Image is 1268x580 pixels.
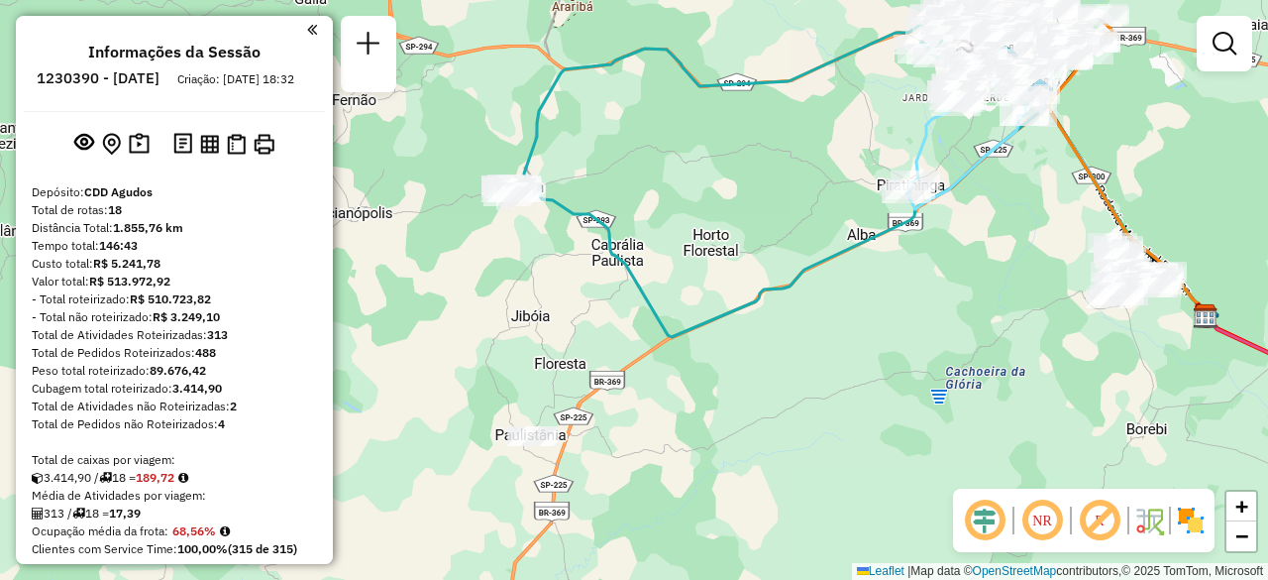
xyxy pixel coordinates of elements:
[84,184,153,199] strong: CDD Agudos
[32,273,317,290] div: Valor total:
[108,202,122,217] strong: 18
[907,564,910,578] span: |
[32,451,317,469] div: Total de caixas por viagem:
[32,380,317,398] div: Cubagem total roteirizado:
[857,564,904,578] a: Leaflet
[307,18,317,41] a: Clique aqui para minimizar o painel
[1193,303,1218,329] img: CDD Agudos
[32,508,44,520] i: Total de Atividades
[1027,77,1053,103] img: 617 UDC Light Bauru
[32,344,317,362] div: Total de Pedidos Roteirizados:
[70,128,98,160] button: Exibir sessão original
[99,472,112,484] i: Total de rotas
[32,183,317,201] div: Depósito:
[218,416,225,431] strong: 4
[109,506,141,521] strong: 17,39
[961,497,1008,544] span: Ocultar deslocamento
[178,472,188,484] i: Meta Caixas/viagem: 262,70 Diferença: -72,98
[1133,505,1165,536] img: Fluxo de ruas
[172,381,222,396] strong: 3.414,90
[32,362,317,380] div: Peso total roteirizado:
[172,523,216,538] strong: 68,56%
[196,130,223,157] button: Visualizar relatório de Roteirização
[1226,522,1256,551] a: Zoom out
[32,219,317,237] div: Distância Total:
[32,472,44,484] i: Cubagem total roteirizado
[32,326,317,344] div: Total de Atividades Roteirizadas:
[32,523,168,538] span: Ocupação média da frota:
[1076,497,1123,544] span: Exibir rótulo
[37,69,159,87] h6: 1230390 - [DATE]
[150,363,206,378] strong: 89.676,42
[230,399,237,413] strong: 2
[32,541,177,556] span: Clientes com Service Time:
[89,274,170,289] strong: R$ 513.972,92
[88,43,261,61] h4: Informações da Sessão
[169,70,302,88] div: Criação: [DATE] 18:32
[32,290,317,308] div: - Total roteirizado:
[223,130,250,159] button: Visualizar Romaneio
[136,470,174,485] strong: 189,72
[1226,492,1256,522] a: Zoom in
[32,505,317,522] div: 313 / 18 =
[72,508,85,520] i: Total de rotas
[153,309,220,324] strong: R$ 3.249,10
[99,238,138,253] strong: 146:43
[32,255,317,273] div: Custo total:
[32,415,317,433] div: Total de Pedidos não Roteirizados:
[1235,494,1248,519] span: +
[32,398,317,415] div: Total de Atividades não Roteirizadas:
[195,345,216,360] strong: 488
[98,129,125,160] button: Centralizar mapa no depósito ou ponto de apoio
[169,129,196,160] button: Logs desbloquear sessão
[250,130,278,159] button: Imprimir Rotas
[113,220,183,235] strong: 1.855,76 km
[349,24,388,68] a: Nova sessão e pesquisa
[93,256,160,271] strong: R$ 5.241,78
[177,541,228,556] strong: 100,00%
[852,563,1268,580] div: Map data © contributors,© 2025 TomTom, Microsoft
[973,564,1057,578] a: OpenStreetMap
[32,487,317,505] div: Média de Atividades por viagem:
[32,469,317,487] div: 3.414,90 / 18 =
[1018,497,1066,544] span: Ocultar NR
[32,237,317,255] div: Tempo total:
[507,426,557,446] div: Atividade não roteirizada - SUPERMERCADO DA FAMI
[220,525,230,537] em: Média calculada utilizando a maior ocupação (%Peso ou %Cubagem) de cada rota da sessão. Rotas cro...
[1235,523,1248,548] span: −
[32,308,317,326] div: - Total não roteirizado:
[207,327,228,342] strong: 313
[1175,505,1207,536] img: Exibir/Ocultar setores
[32,201,317,219] div: Total de rotas:
[125,129,154,160] button: Painel de Sugestão
[130,291,211,306] strong: R$ 510.723,82
[1205,24,1244,63] a: Exibir filtros
[228,541,297,556] strong: (315 de 315)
